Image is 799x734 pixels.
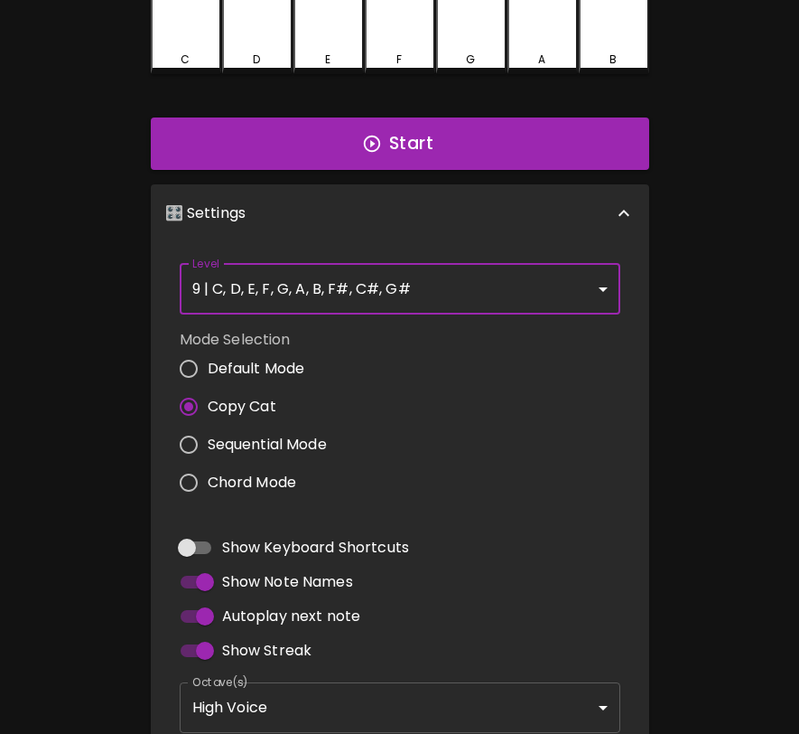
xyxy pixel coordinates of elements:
span: Default Mode [208,358,305,380]
span: Chord Mode [208,472,297,494]
span: Autoplay next note [222,606,361,627]
div: High Voice [180,682,620,733]
label: Level [192,256,220,271]
p: 🎛️ Settings [165,202,246,224]
span: Show Streak [222,640,312,662]
button: Start [151,118,649,170]
div: F [396,52,402,68]
span: Show Keyboard Shortcuts [222,537,409,559]
div: A [538,52,545,68]
div: D [253,52,260,68]
div: 🎛️ Settings [151,184,649,242]
label: Mode Selection [180,329,341,350]
div: E [325,52,330,68]
label: Octave(s) [192,674,249,690]
span: Show Note Names [222,571,353,593]
div: G [466,52,475,68]
div: B [609,52,617,68]
div: 9 | C, D, E, F, G, A, B, F#, C#, G# [180,264,620,315]
span: Copy Cat [208,396,276,418]
span: Sequential Mode [208,434,327,456]
div: C [181,52,190,68]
